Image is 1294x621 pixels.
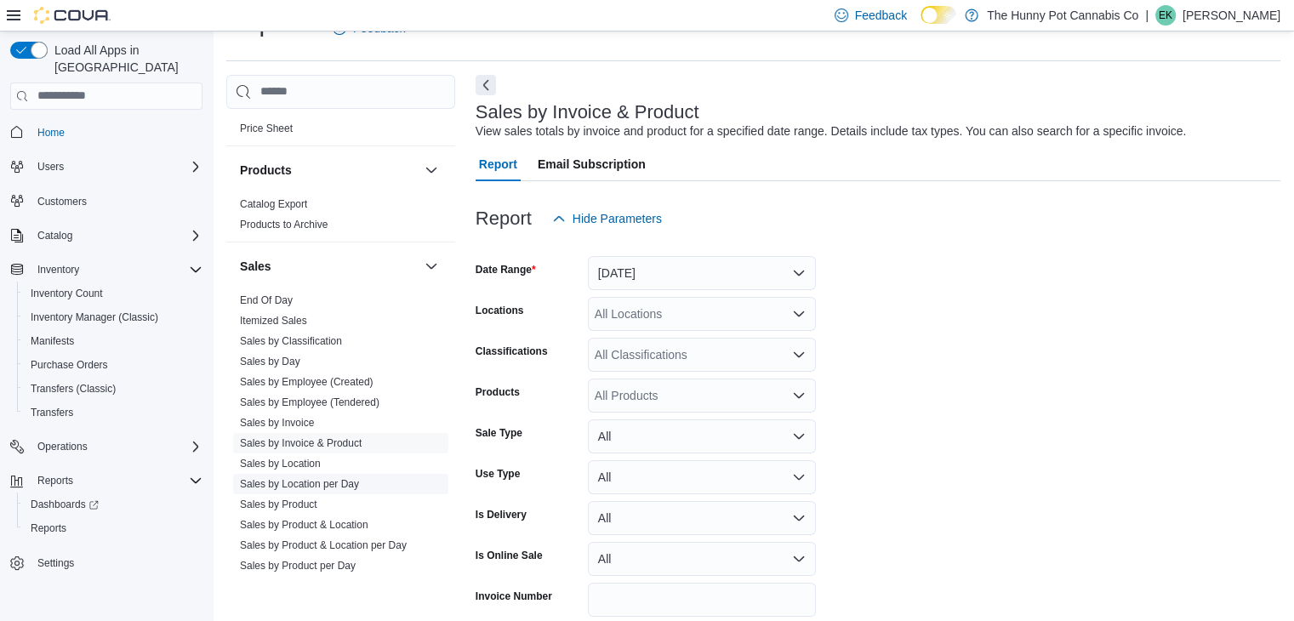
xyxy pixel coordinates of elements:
a: Sales by Employee (Created) [240,376,373,388]
button: Reports [17,516,209,540]
span: Sales by Invoice [240,416,314,430]
span: Inventory Count [24,283,202,304]
button: Users [3,155,209,179]
span: Sales by Invoice & Product [240,436,362,450]
span: Home [37,126,65,140]
span: Itemized Sales [240,314,307,328]
span: Inventory Manager (Classic) [24,307,202,328]
span: Customers [37,195,87,208]
a: Purchase Orders [24,355,115,375]
button: All [588,460,816,494]
span: Reports [31,521,66,535]
button: Inventory [3,258,209,282]
button: All [588,542,816,576]
a: Itemized Sales [240,315,307,327]
span: Sales by Employee (Created) [240,375,373,389]
span: Email Subscription [538,147,646,181]
button: Inventory Manager (Classic) [17,305,209,329]
a: Sales by Product & Location per Day [240,539,407,551]
span: Users [37,160,64,174]
button: Settings [3,550,209,575]
span: Products to Archive [240,218,328,231]
p: The Hunny Pot Cannabis Co [987,5,1138,26]
div: Sales [226,290,455,583]
label: Date Range [476,263,536,276]
div: View sales totals by invoice and product for a specified date range. Details include tax types. Y... [476,122,1187,140]
button: Catalog [31,225,79,246]
a: Settings [31,553,81,573]
span: Settings [31,552,202,573]
span: Load All Apps in [GEOGRAPHIC_DATA] [48,42,202,76]
span: Operations [31,436,202,457]
span: Reports [37,474,73,487]
span: Sales by Day [240,355,300,368]
span: Inventory Manager (Classic) [31,310,158,324]
a: Price Sheet [240,122,293,134]
label: Invoice Number [476,590,552,603]
a: Sales by Location per Day [240,478,359,490]
a: Sales by Product [240,499,317,510]
button: Inventory Count [17,282,209,305]
p: | [1145,5,1149,26]
button: Sales [240,258,418,275]
a: Sales by Day [240,356,300,367]
span: Sales by Product per Day [240,559,356,573]
a: Reports [24,518,73,538]
div: Products [226,194,455,242]
span: Sales by Classification [240,334,342,348]
button: Purchase Orders [17,353,209,377]
span: Operations [37,440,88,453]
span: Transfers (Classic) [31,382,116,396]
span: Catalog Export [240,197,307,211]
button: Reports [3,469,209,493]
span: Inventory Count [31,287,103,300]
a: Inventory Count [24,283,110,304]
label: Use Type [476,467,520,481]
span: Sales by Product [240,498,317,511]
a: Sales by Location [240,458,321,470]
button: Customers [3,189,209,214]
span: Customers [31,191,202,212]
span: Users [31,157,202,177]
button: Operations [31,436,94,457]
button: [DATE] [588,256,816,290]
span: Dashboards [31,498,99,511]
span: Home [31,122,202,143]
label: Classifications [476,345,548,358]
button: Products [240,162,418,179]
a: Transfers [24,402,80,423]
button: Hide Parameters [545,202,669,236]
button: Transfers [17,401,209,424]
span: Dashboards [24,494,202,515]
a: Inventory Manager (Classic) [24,307,165,328]
label: Products [476,385,520,399]
span: Inventory [31,259,202,280]
button: Next [476,75,496,95]
span: End Of Day [240,293,293,307]
a: Sales by Employee (Tendered) [240,396,379,408]
a: End Of Day [240,294,293,306]
span: Sales by Location [240,457,321,470]
a: Catalog Export [240,198,307,210]
span: EK [1159,5,1172,26]
h3: Sales [240,258,271,275]
button: Reports [31,470,80,491]
span: Manifests [24,331,202,351]
span: Catalog [31,225,202,246]
a: Home [31,122,71,143]
button: Users [31,157,71,177]
nav: Complex example [10,113,202,620]
a: Dashboards [17,493,209,516]
span: Hide Parameters [573,210,662,227]
button: Catalog [3,224,209,248]
button: Products [421,160,442,180]
span: Manifests [31,334,74,348]
label: Locations [476,304,524,317]
span: Transfers [31,406,73,419]
button: Home [3,120,209,145]
button: All [588,419,816,453]
a: Sales by Classification [240,335,342,347]
span: Sales by Location per Day [240,477,359,491]
span: Transfers (Classic) [24,379,202,399]
span: Price Sheet [240,122,293,135]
